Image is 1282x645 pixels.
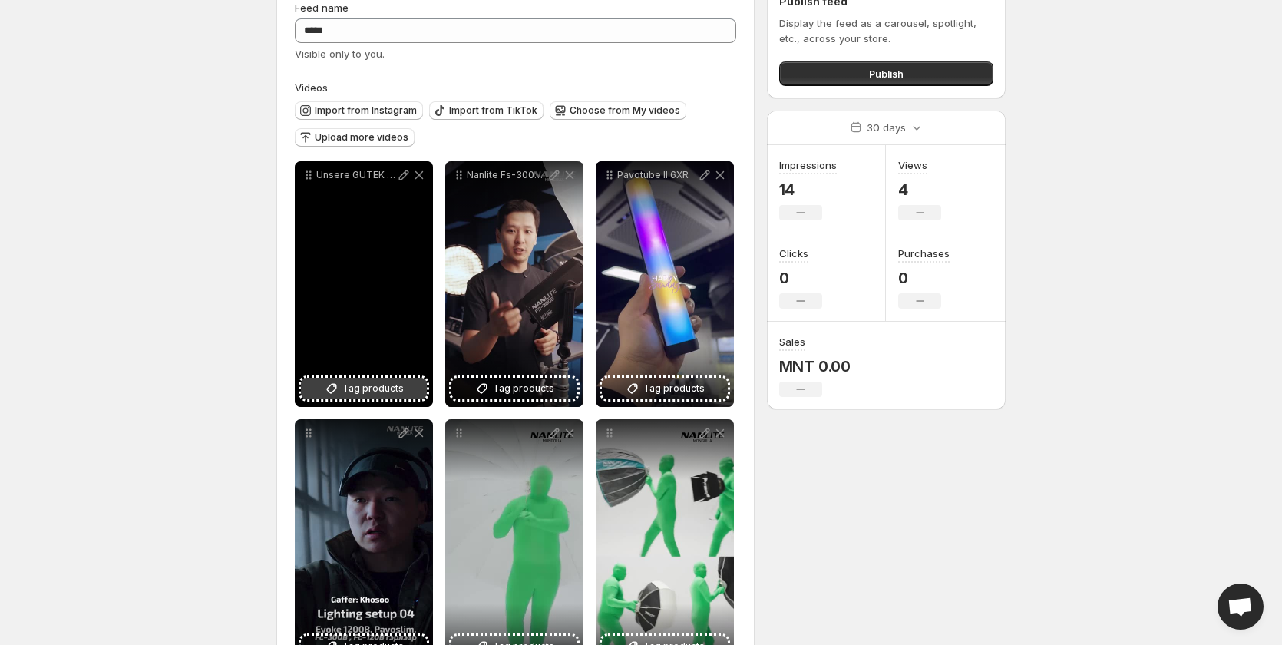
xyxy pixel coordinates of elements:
[779,61,993,86] button: Publish
[315,131,408,144] span: Upload more videos
[295,101,423,120] button: Import from Instagram
[867,120,906,135] p: 30 days
[451,378,577,399] button: Tag products
[295,48,385,60] span: Visible only to you.
[295,161,433,407] div: Unsere GUTEK Schutzkoffer T-230 und T-300 jetzt im direkten Vergleich In den bisherigen Posts hab...
[429,101,544,120] button: Import from TikTok
[779,180,837,199] p: 14
[779,334,805,349] h3: Sales
[898,157,927,173] h3: Views
[315,104,417,117] span: Import from Instagram
[342,381,404,396] span: Tag products
[550,101,686,120] button: Choose from My videos
[316,169,396,181] p: Unsere GUTEK Schutzkoffer T-230 und T-300 jetzt im direkten Vergleich In den bisherigen Posts hab...
[779,15,993,46] p: Display the feed as a carousel, spotlight, etc., across your store.
[898,269,950,287] p: 0
[445,161,583,407] div: Nanlite Fs-300B 1250000 CineStoreTag products
[643,381,705,396] span: Tag products
[295,128,415,147] button: Upload more videos
[779,246,808,261] h3: Clicks
[602,378,728,399] button: Tag products
[898,180,941,199] p: 4
[301,378,427,399] button: Tag products
[779,269,822,287] p: 0
[779,157,837,173] h3: Impressions
[596,161,734,407] div: Pavotube II 6XRTag products
[467,169,547,181] p: Nanlite Fs-300B 1250000 CineStore
[1218,584,1264,630] div: Open chat
[570,104,680,117] span: Choose from My videos
[295,81,328,94] span: Videos
[295,2,349,14] span: Feed name
[449,104,537,117] span: Import from TikTok
[493,381,554,396] span: Tag products
[617,169,697,181] p: Pavotube II 6XR
[779,357,851,375] p: MNT 0.00
[898,246,950,261] h3: Purchases
[869,66,904,81] span: Publish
